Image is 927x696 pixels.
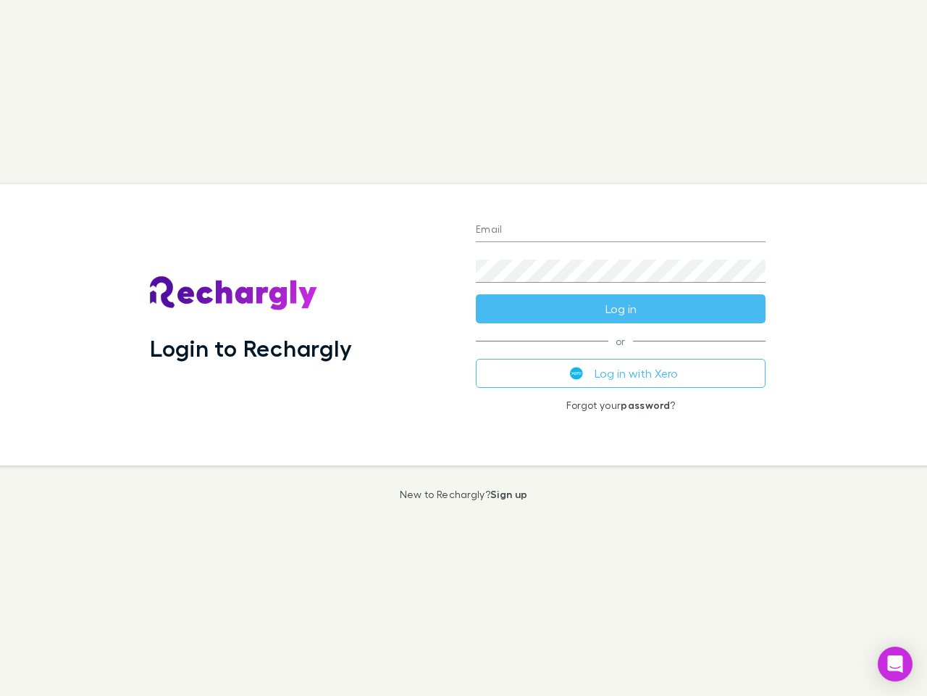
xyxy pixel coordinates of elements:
p: Forgot your ? [476,399,765,411]
button: Log in [476,294,765,323]
h1: Login to Rechargly [150,334,352,362]
div: Open Intercom Messenger [878,647,913,681]
a: password [621,399,670,411]
img: Rechargly's Logo [150,276,318,311]
button: Log in with Xero [476,359,765,388]
img: Xero's logo [570,367,583,380]
a: Sign up [490,488,527,500]
p: New to Rechargly? [400,489,528,500]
